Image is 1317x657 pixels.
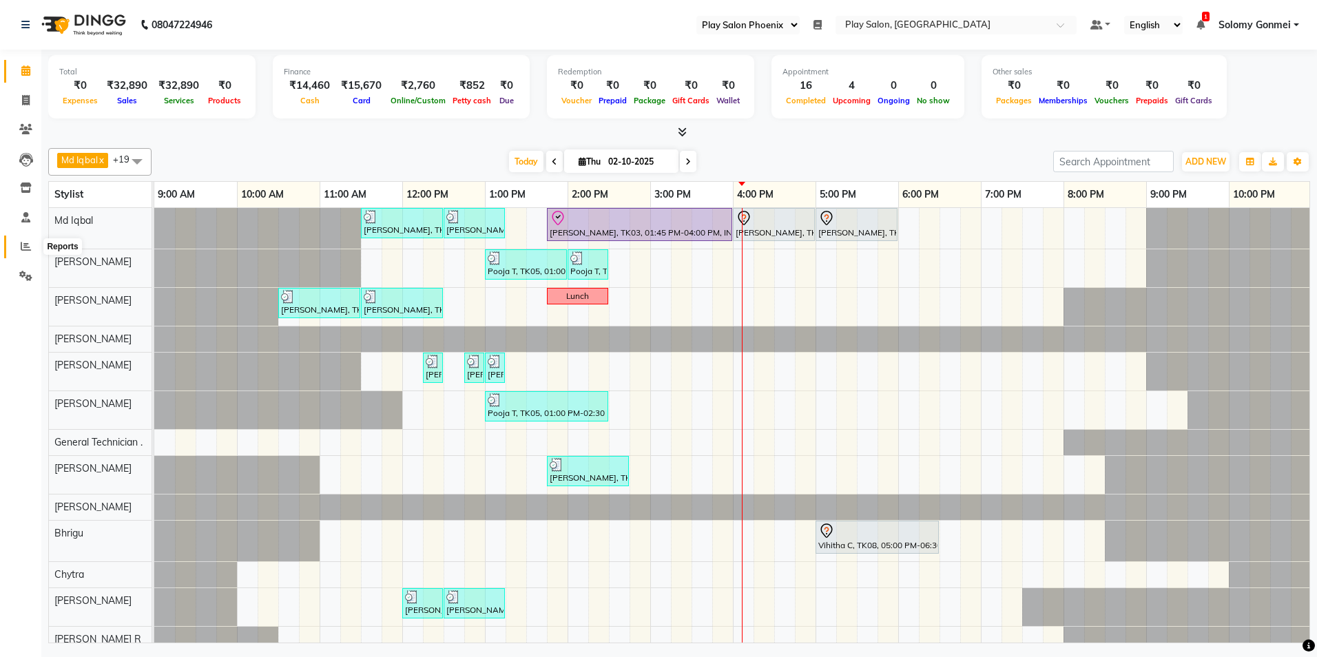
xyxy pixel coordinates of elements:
[1132,96,1172,105] span: Prepaids
[817,523,937,552] div: Vihitha C, TK08, 05:00 PM-06:30 PM, Gel Nail Polish Application
[1219,18,1291,32] span: Solomy Gonmei
[154,185,198,205] a: 9:00 AM
[54,633,141,645] span: [PERSON_NAME] R
[349,96,374,105] span: Card
[548,458,628,484] div: [PERSON_NAME], TK07, 01:45 PM-02:45 PM, Hair Cut Men (Senior stylist)
[320,185,370,205] a: 11:00 AM
[1091,96,1132,105] span: Vouchers
[54,359,132,371] span: [PERSON_NAME]
[558,66,743,78] div: Redemption
[993,96,1035,105] span: Packages
[445,590,504,616] div: [PERSON_NAME], TK01, 12:30 PM-01:15 PM, Cat Eye Polish
[1202,12,1210,21] span: 1
[982,185,1025,205] a: 7:00 PM
[59,78,101,94] div: ₹0
[993,78,1035,94] div: ₹0
[1053,151,1174,172] input: Search Appointment
[713,78,743,94] div: ₹0
[466,355,483,381] div: [PERSON_NAME] M, TK10, 12:45 PM-01:00 PM, Threading-Eye Brow Shaping
[669,78,713,94] div: ₹0
[424,355,442,381] div: [PERSON_NAME], TK01, 12:15 PM-12:30 PM, Cut & file
[669,96,713,105] span: Gift Cards
[59,66,245,78] div: Total
[54,501,132,513] span: [PERSON_NAME]
[1185,156,1226,167] span: ADD NEW
[404,590,442,616] div: [PERSON_NAME], TK01, 12:00 PM-12:30 PM, Gel Nail Polish Removal
[874,96,913,105] span: Ongoing
[54,255,132,268] span: [PERSON_NAME]
[54,397,132,410] span: [PERSON_NAME]
[284,78,335,94] div: ₹14,460
[1035,78,1091,94] div: ₹0
[101,78,153,94] div: ₹32,890
[54,436,143,448] span: General Technician .
[486,185,529,205] a: 1:00 PM
[713,96,743,105] span: Wallet
[238,185,287,205] a: 10:00 AM
[569,251,607,278] div: Pooja T, TK05, 02:00 PM-02:30 PM, [PERSON_NAME] Shaping
[61,154,98,165] span: Md Iqbal
[630,78,669,94] div: ₹0
[113,154,140,165] span: +19
[829,78,874,94] div: 4
[387,78,449,94] div: ₹2,760
[152,6,212,44] b: 08047224946
[54,527,83,539] span: Bhrigu
[35,6,129,44] img: logo
[495,78,519,94] div: ₹0
[1132,78,1172,94] div: ₹0
[1035,96,1091,105] span: Memberships
[829,96,874,105] span: Upcoming
[913,78,953,94] div: 0
[816,185,860,205] a: 5:00 PM
[899,185,942,205] a: 6:00 PM
[284,66,519,78] div: Finance
[782,66,953,78] div: Appointment
[1230,185,1278,205] a: 10:00 PM
[509,151,543,172] span: Today
[445,210,504,236] div: [PERSON_NAME], TK01, 12:30 PM-01:15 PM, FUSIO-DOSE PLUS RITUAL- 30 MIN
[280,290,359,316] div: [PERSON_NAME], TK04, 10:30 AM-11:30 AM, INOA Root Touch-Up Long
[54,462,132,474] span: [PERSON_NAME]
[54,333,132,345] span: [PERSON_NAME]
[486,393,607,419] div: Pooja T, TK05, 01:00 PM-02:30 PM, FUSIO-DOSE PLUS RITUAL- 30 MIN
[43,238,81,255] div: Reports
[205,78,245,94] div: ₹0
[1172,78,1216,94] div: ₹0
[651,185,694,205] a: 3:00 PM
[630,96,669,105] span: Package
[1064,185,1108,205] a: 8:00 PM
[205,96,245,105] span: Products
[913,96,953,105] span: No show
[54,294,132,306] span: [PERSON_NAME]
[993,66,1216,78] div: Other sales
[548,210,731,239] div: [PERSON_NAME], TK03, 01:45 PM-04:00 PM, INOA-Full Global Colour - Medium
[160,96,198,105] span: Services
[98,154,104,165] a: x
[575,156,604,167] span: Thu
[153,78,205,94] div: ₹32,890
[568,185,612,205] a: 2:00 PM
[362,210,442,236] div: [PERSON_NAME], TK01, 11:30 AM-12:30 PM, INOA Root Touch-Up Long
[403,185,452,205] a: 12:00 PM
[1172,96,1216,105] span: Gift Cards
[874,78,913,94] div: 0
[595,96,630,105] span: Prepaid
[59,96,101,105] span: Expenses
[604,152,673,172] input: 2025-10-02
[1091,78,1132,94] div: ₹0
[595,78,630,94] div: ₹0
[1182,152,1230,171] button: ADD NEW
[114,96,141,105] span: Sales
[558,78,595,94] div: ₹0
[54,214,93,227] span: Md Iqbal
[54,188,83,200] span: Stylist
[782,96,829,105] span: Completed
[54,594,132,607] span: [PERSON_NAME]
[54,568,84,581] span: Chytra
[817,210,896,239] div: [PERSON_NAME], TK02, 05:00 PM-06:00 PM, Hair Cut [DEMOGRAPHIC_DATA] (Head Stylist)
[734,185,777,205] a: 4:00 PM
[486,251,566,278] div: Pooja T, TK05, 01:00 PM-02:00 PM, Hair Cut Men (Senior stylist)
[449,96,495,105] span: Petty cash
[449,78,495,94] div: ₹852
